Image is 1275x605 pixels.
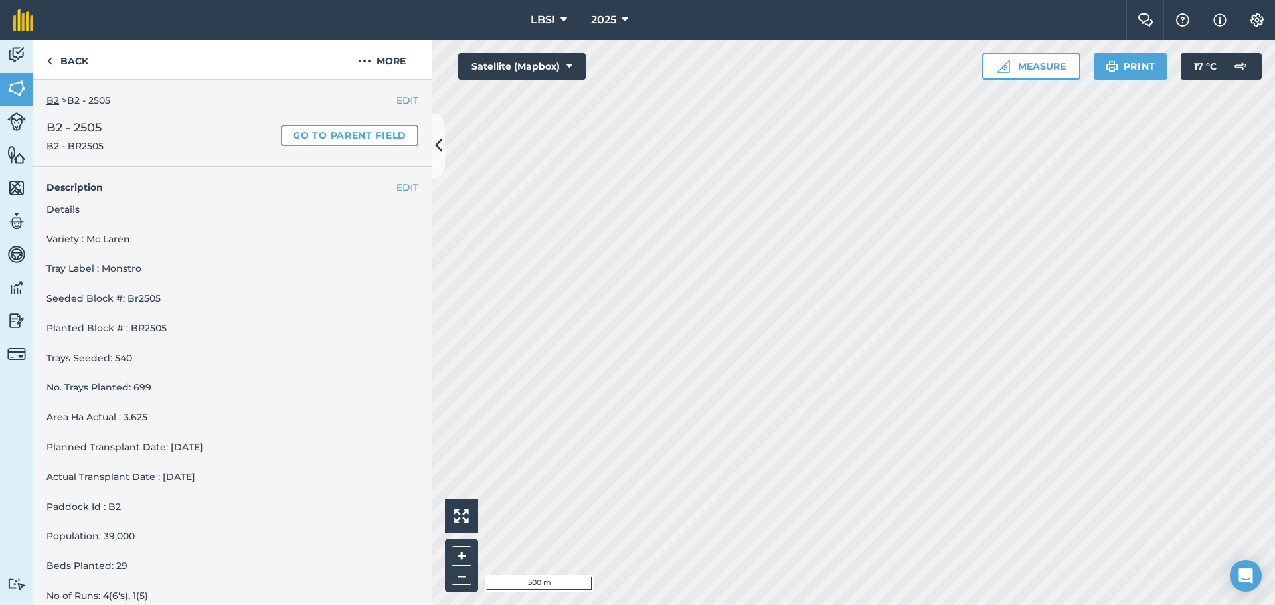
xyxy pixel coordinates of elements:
img: A cog icon [1249,13,1265,27]
img: svg+xml;base64,PD94bWwgdmVyc2lvbj0iMS4wIiBlbmNvZGluZz0idXRmLTgiPz4KPCEtLSBHZW5lcmF0b3I6IEFkb2JlIE... [7,578,26,590]
button: EDIT [396,180,418,195]
img: svg+xml;base64,PD94bWwgdmVyc2lvbj0iMS4wIiBlbmNvZGluZz0idXRmLTgiPz4KPCEtLSBHZW5lcmF0b3I6IEFkb2JlIE... [7,211,26,231]
div: Open Intercom Messenger [1230,560,1262,592]
button: More [332,40,432,79]
img: svg+xml;base64,PD94bWwgdmVyc2lvbj0iMS4wIiBlbmNvZGluZz0idXRmLTgiPz4KPCEtLSBHZW5lcmF0b3I6IEFkb2JlIE... [7,278,26,298]
a: Go to parent field [281,125,418,146]
img: svg+xml;base64,PHN2ZyB4bWxucz0iaHR0cDovL3d3dy53My5vcmcvMjAwMC9zdmciIHdpZHRoPSI1NiIgaGVpZ2h0PSI2MC... [7,145,26,165]
img: svg+xml;base64,PD94bWwgdmVyc2lvbj0iMS4wIiBlbmNvZGluZz0idXRmLTgiPz4KPCEtLSBHZW5lcmF0b3I6IEFkb2JlIE... [7,45,26,65]
span: 17 ° C [1194,53,1217,80]
button: Satellite (Mapbox) [458,53,586,80]
button: Print [1094,53,1168,80]
img: svg+xml;base64,PHN2ZyB4bWxucz0iaHR0cDovL3d3dy53My5vcmcvMjAwMC9zdmciIHdpZHRoPSI1NiIgaGVpZ2h0PSI2MC... [7,78,26,98]
button: Measure [982,53,1080,80]
a: Back [33,40,102,79]
img: Four arrows, one pointing top left, one top right, one bottom right and the last bottom left [454,509,469,523]
img: svg+xml;base64,PD94bWwgdmVyc2lvbj0iMS4wIiBlbmNvZGluZz0idXRmLTgiPz4KPCEtLSBHZW5lcmF0b3I6IEFkb2JlIE... [7,112,26,131]
img: svg+xml;base64,PD94bWwgdmVyc2lvbj0iMS4wIiBlbmNvZGluZz0idXRmLTgiPz4KPCEtLSBHZW5lcmF0b3I6IEFkb2JlIE... [7,244,26,264]
img: A question mark icon [1175,13,1191,27]
img: svg+xml;base64,PD94bWwgdmVyc2lvbj0iMS4wIiBlbmNvZGluZz0idXRmLTgiPz4KPCEtLSBHZW5lcmF0b3I6IEFkb2JlIE... [1227,53,1254,80]
img: fieldmargin Logo [13,9,33,31]
img: svg+xml;base64,PD94bWwgdmVyc2lvbj0iMS4wIiBlbmNvZGluZz0idXRmLTgiPz4KPCEtLSBHZW5lcmF0b3I6IEFkb2JlIE... [7,345,26,363]
button: 17 °C [1181,53,1262,80]
button: EDIT [396,93,418,108]
img: svg+xml;base64,PHN2ZyB4bWxucz0iaHR0cDovL3d3dy53My5vcmcvMjAwMC9zdmciIHdpZHRoPSI1NiIgaGVpZ2h0PSI2MC... [7,178,26,198]
button: – [452,566,471,585]
span: LBSI [531,12,555,28]
img: svg+xml;base64,PHN2ZyB4bWxucz0iaHR0cDovL3d3dy53My5vcmcvMjAwMC9zdmciIHdpZHRoPSIyMCIgaGVpZ2h0PSIyNC... [358,53,371,69]
h4: Description [46,180,418,195]
button: + [452,546,471,566]
span: B2 - BR2505 [46,139,104,153]
img: Two speech bubbles overlapping with the left bubble in the forefront [1138,13,1153,27]
span: B2 - 2505 [46,118,104,137]
a: B2 [46,94,59,106]
img: svg+xml;base64,PD94bWwgdmVyc2lvbj0iMS4wIiBlbmNvZGluZz0idXRmLTgiPz4KPCEtLSBHZW5lcmF0b3I6IEFkb2JlIE... [7,311,26,331]
div: > B2 - 2505 [46,93,418,108]
img: svg+xml;base64,PHN2ZyB4bWxucz0iaHR0cDovL3d3dy53My5vcmcvMjAwMC9zdmciIHdpZHRoPSI5IiBoZWlnaHQ9IjI0Ii... [46,53,52,69]
img: svg+xml;base64,PHN2ZyB4bWxucz0iaHR0cDovL3d3dy53My5vcmcvMjAwMC9zdmciIHdpZHRoPSIxOSIgaGVpZ2h0PSIyNC... [1106,58,1118,74]
img: svg+xml;base64,PHN2ZyB4bWxucz0iaHR0cDovL3d3dy53My5vcmcvMjAwMC9zdmciIHdpZHRoPSIxNyIgaGVpZ2h0PSIxNy... [1213,12,1227,28]
span: 2025 [591,12,616,28]
img: Ruler icon [997,60,1010,73]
